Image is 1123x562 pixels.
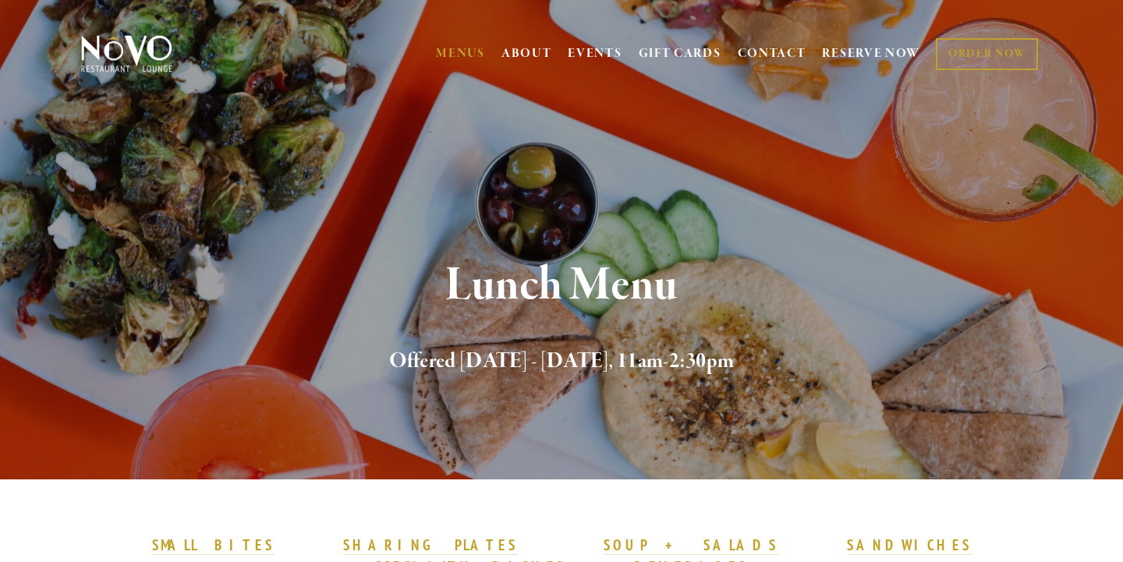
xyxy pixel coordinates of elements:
a: SHARING PLATES [343,535,518,556]
a: MENUS [436,46,485,62]
a: SOUP + SALADS [604,535,778,556]
a: RESERVE NOW [822,39,920,69]
a: EVENTS [568,46,622,62]
a: SMALL BITES [152,535,275,556]
strong: SANDWICHES [847,535,972,554]
a: ABOUT [501,46,552,62]
h1: Lunch Menu [107,260,1016,311]
img: Novo Restaurant &amp; Lounge [78,34,175,73]
strong: SHARING PLATES [343,535,518,554]
a: GIFT CARDS [639,39,721,69]
a: SANDWICHES [847,535,972,556]
strong: SMALL BITES [152,535,275,554]
strong: SOUP + SALADS [604,535,778,554]
h2: Offered [DATE] - [DATE], 11am-2:30pm [107,345,1016,378]
a: ORDER NOW [936,38,1038,70]
a: CONTACT [738,39,806,69]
